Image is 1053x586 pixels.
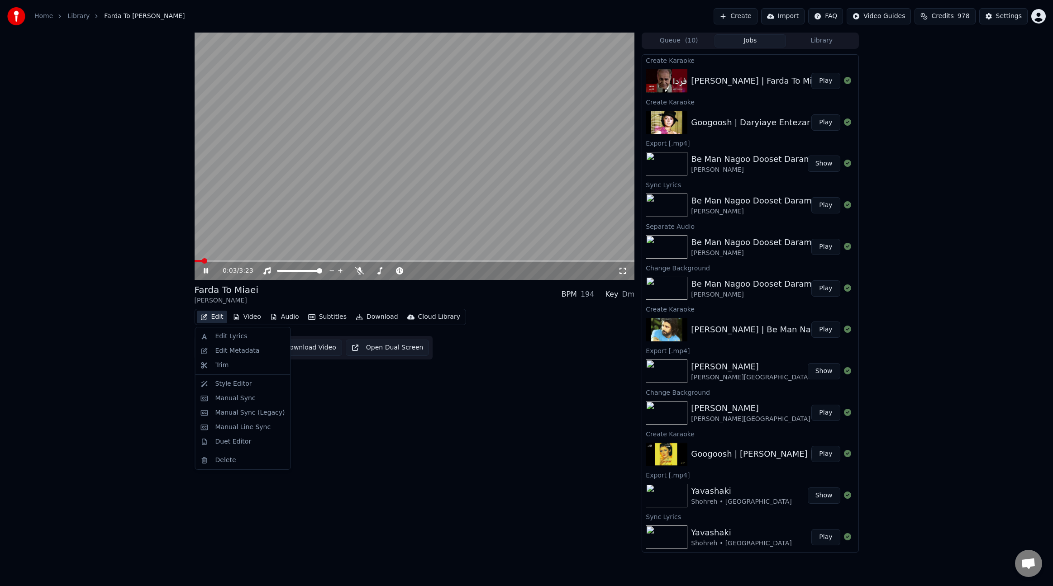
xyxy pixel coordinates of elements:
div: Googoosh | Daryiaye Entezar | گوگوش | دریای انتظار | کارائوکه [691,116,929,129]
button: Create [714,8,758,24]
div: Cloud Library [418,312,460,321]
div: Open chat [1015,550,1042,577]
div: Export [.mp4] [642,345,858,356]
button: Library [786,34,858,47]
button: Open Dual Screen [346,340,429,356]
div: Trim [215,361,229,370]
div: Shohreh • [GEOGRAPHIC_DATA] [691,497,791,506]
div: Create Karaoke [642,428,858,439]
div: [PERSON_NAME][GEOGRAPHIC_DATA] [691,373,810,382]
button: Play [811,73,840,89]
div: Googoosh | [PERSON_NAME] | گوگوش | باور کن | کارائوکه [691,448,910,460]
div: [PERSON_NAME][GEOGRAPHIC_DATA] [691,415,810,424]
div: Export [.mp4] [642,137,858,148]
button: Play [811,114,840,131]
span: ( 10 ) [685,36,698,45]
button: Jobs [715,34,786,47]
div: Create Karaoke [642,55,858,66]
div: Be Man Nagoo Dooset Daram [691,278,811,290]
div: Manual Line Sync [215,423,271,432]
div: Manual Sync [215,394,256,403]
div: Yavashaki [691,485,791,497]
img: youka [7,7,25,25]
div: [PERSON_NAME] [691,290,811,299]
div: Be Man Nagoo Dooset Daram [691,153,811,165]
span: Credits [931,12,953,21]
span: 3:23 [239,266,253,275]
div: [PERSON_NAME] [195,296,258,305]
button: FAQ [808,8,843,24]
div: Sync Lyrics [642,511,858,522]
div: [PERSON_NAME] [691,207,811,216]
button: Play [811,197,840,213]
div: Delete [215,456,236,465]
div: Key [605,289,618,300]
nav: breadcrumb [34,12,185,21]
a: Home [34,12,53,21]
div: [PERSON_NAME] | Farda To Miaei | هوشمند عقيلى | فردا تو می آیی | کارائوکه [691,75,977,87]
a: Library [67,12,90,21]
button: Video Guides [847,8,911,24]
div: [PERSON_NAME] [691,249,811,258]
div: [PERSON_NAME] [691,402,810,415]
button: Play [811,321,840,338]
div: [PERSON_NAME] [691,360,810,373]
span: 0:03 [223,266,237,275]
button: Credits978 [915,8,975,24]
button: Queue [643,34,715,47]
button: Play [811,280,840,297]
div: BPM [561,289,577,300]
div: Settings [996,12,1022,21]
div: Change Background [642,387,858,397]
button: Play [811,239,840,255]
div: / [223,266,244,275]
div: Manual Sync (Legacy) [215,408,285,417]
div: Export [.mp4] [642,469,858,480]
div: 194 [581,289,595,300]
div: Edit Metadata [215,346,260,355]
div: Farda To Miaei [195,284,258,296]
button: Settings [979,8,1028,24]
button: Play [811,446,840,462]
div: Shohreh • [GEOGRAPHIC_DATA] [691,539,791,548]
span: Farda To [PERSON_NAME] [104,12,185,21]
div: Edit Lyrics [215,332,248,341]
button: Show [808,363,840,379]
div: Create Karaoke [642,96,858,107]
button: Play [811,529,840,545]
div: Be Man Nagoo Dooset Daram [691,194,811,207]
button: Subtitles [305,311,350,323]
div: Separate Audio [642,221,858,232]
button: Play [811,405,840,421]
div: Duet Editor [215,437,252,446]
button: Import [761,8,805,24]
button: Show [808,156,840,172]
div: Dm [622,289,634,300]
button: Video [229,311,265,323]
div: Yavashaki [691,526,791,539]
div: Change Background [642,262,858,273]
button: Download Video [268,340,342,356]
div: [PERSON_NAME] [691,165,811,175]
button: Edit [197,311,227,323]
div: Sync Lyrics [642,179,858,190]
div: Be Man Nagoo Dooset Daram [691,236,811,249]
button: Download [352,311,402,323]
button: Audio [267,311,303,323]
span: 978 [958,12,970,21]
div: Style Editor [215,379,252,388]
button: Show [808,487,840,504]
div: Create Karaoke [642,303,858,314]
